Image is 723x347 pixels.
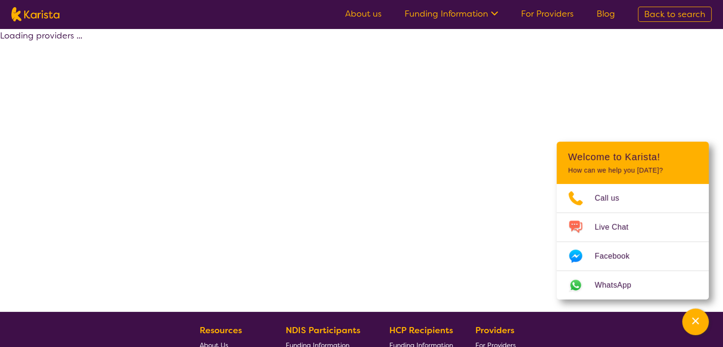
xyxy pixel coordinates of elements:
img: Karista logo [11,7,59,21]
span: Live Chat [595,220,640,234]
a: Back to search [638,7,712,22]
div: Channel Menu [557,142,709,299]
b: NDIS Participants [286,325,360,336]
b: HCP Recipients [389,325,453,336]
p: How can we help you [DATE]? [568,166,697,174]
h2: Welcome to Karista! [568,151,697,163]
button: Channel Menu [682,308,709,335]
span: WhatsApp [595,278,643,292]
a: For Providers [521,8,574,19]
b: Resources [200,325,242,336]
span: Back to search [644,9,705,20]
span: Facebook [595,249,641,263]
a: Web link opens in a new tab. [557,271,709,299]
a: Funding Information [405,8,498,19]
a: Blog [597,8,615,19]
b: Providers [475,325,514,336]
a: About us [345,8,382,19]
ul: Choose channel [557,184,709,299]
span: Call us [595,191,631,205]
